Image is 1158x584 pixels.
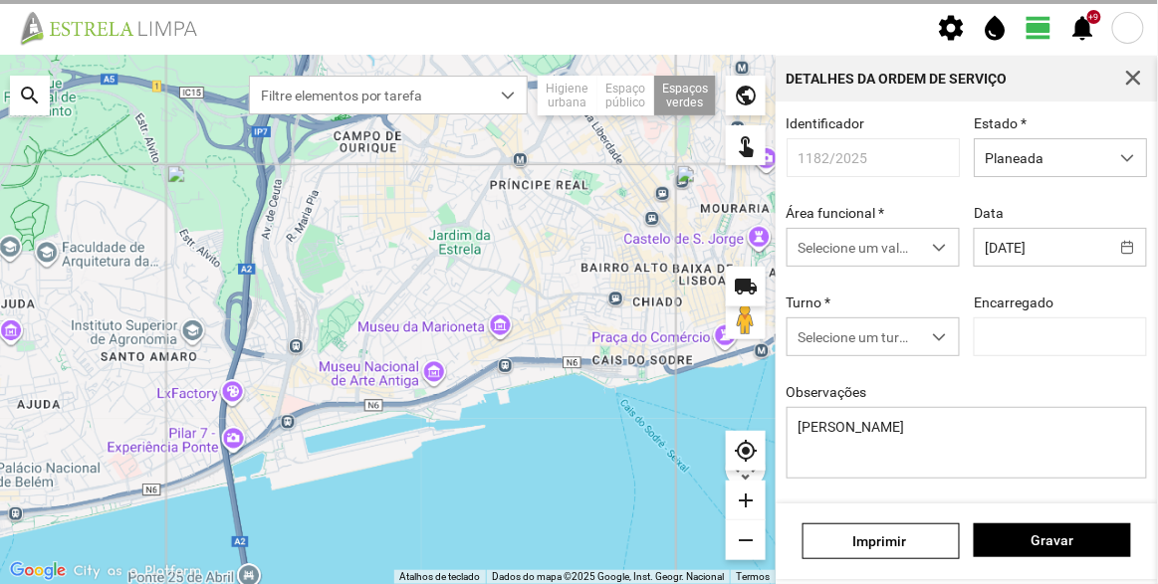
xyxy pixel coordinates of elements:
a: Imprimir [803,523,960,559]
span: Selecione um turno [788,318,921,355]
label: Estado * [974,115,1027,131]
span: Gravar [985,532,1121,548]
div: local_shipping [726,267,766,306]
div: dropdown trigger [489,77,528,113]
div: dropdown trigger [921,318,960,355]
div: my_location [726,431,766,471]
div: Espaços verdes [654,76,716,115]
label: Turno * [787,294,831,310]
a: Abrir esta área no Google Maps (abre uma nova janela) [5,558,71,584]
label: Identificador [787,115,865,131]
label: Observações [787,384,867,400]
label: Encarregado [974,294,1053,310]
span: Filtre elementos por tarefa [250,77,489,113]
div: +9 [1087,10,1101,24]
div: touch_app [726,125,766,165]
label: Data [974,205,1004,221]
div: Higiene urbana [538,76,597,115]
img: Google [5,558,71,584]
span: water_drop [981,13,1011,43]
div: dropdown trigger [921,229,960,266]
span: view_day [1025,13,1054,43]
div: dropdown trigger [1108,139,1147,176]
div: Espaço público [597,76,654,115]
span: Selecione um valor [788,229,921,266]
span: settings [937,13,967,43]
a: Termos (abre num novo separador) [736,571,770,582]
span: Planeada [975,139,1108,176]
div: Detalhes da Ordem de Serviço [787,72,1008,86]
div: remove [726,520,766,560]
span: Dados do mapa ©2025 Google, Inst. Geogr. Nacional [492,571,724,582]
div: search [10,76,50,115]
span: notifications [1068,13,1098,43]
div: add [726,481,766,520]
label: Área funcional * [787,205,885,221]
button: Gravar [974,523,1131,557]
div: public [726,76,766,115]
button: Atalhos de teclado [399,570,480,584]
img: file [14,10,219,46]
button: Arraste o Pegman para o mapa para abrir o Street View [726,299,766,339]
